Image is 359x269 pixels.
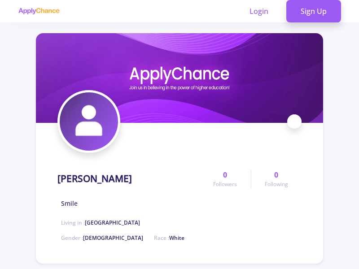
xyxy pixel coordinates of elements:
h1: [PERSON_NAME] [57,173,132,184]
span: Smile [61,199,78,208]
span: White [169,234,184,242]
span: Following [265,180,288,188]
img: Ali Shokranicover image [36,33,323,123]
span: 0 [274,169,278,180]
span: Gender : [61,234,143,242]
a: 0Following [251,169,302,188]
span: [GEOGRAPHIC_DATA] [85,219,140,226]
span: 0 [223,169,227,180]
span: Followers [213,180,237,188]
img: applychance logo text only [18,8,60,15]
img: Ali Shokraniavatar [60,92,118,151]
span: Living in : [61,219,140,226]
span: Race : [154,234,184,242]
span: [DEMOGRAPHIC_DATA] [83,234,143,242]
a: 0Followers [200,169,250,188]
